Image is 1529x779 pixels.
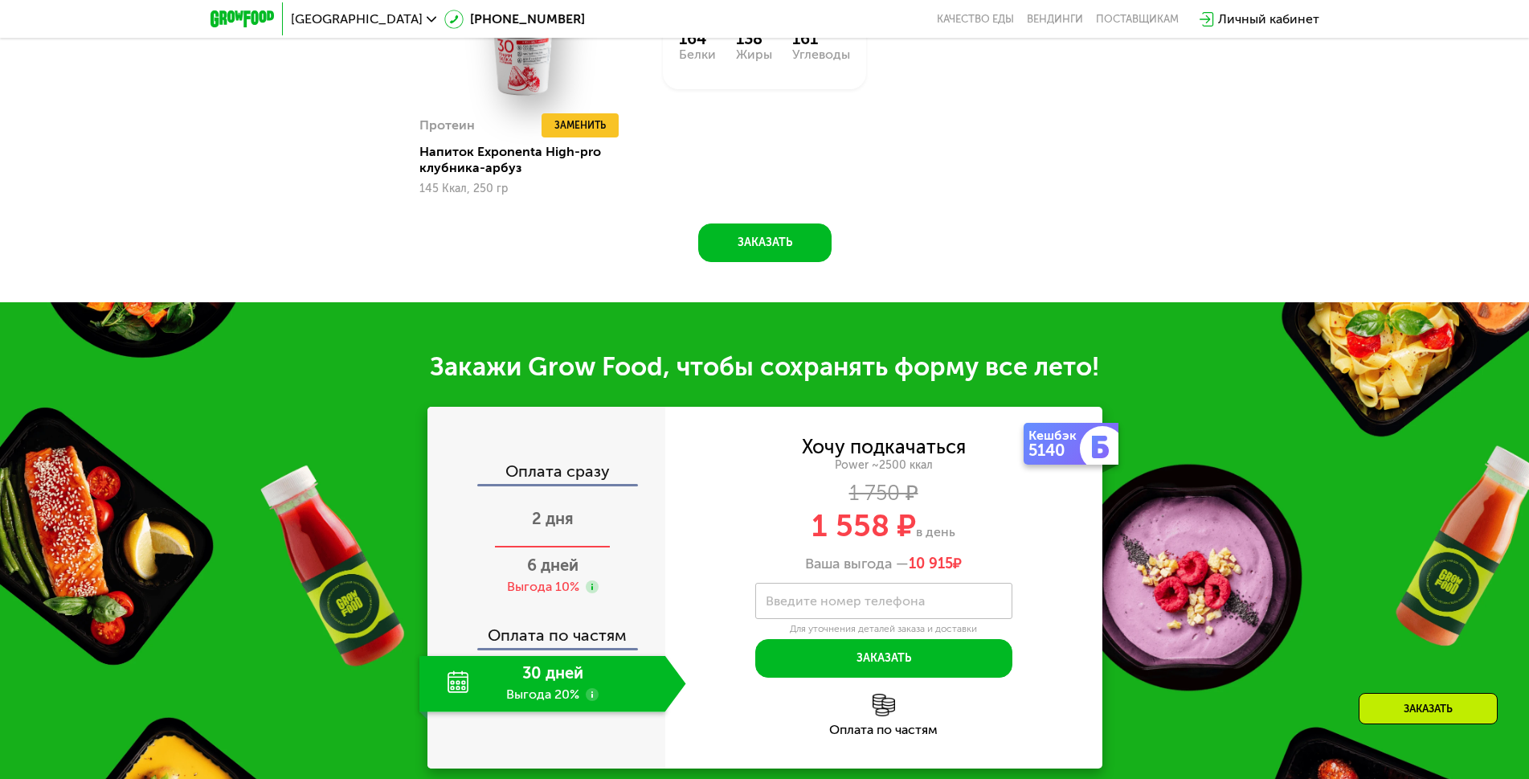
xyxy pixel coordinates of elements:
[419,182,623,195] div: 145 Ккал, 250 гр
[507,578,579,596] div: Выгода 10%
[736,29,772,48] div: 138
[792,48,850,61] div: Углеводы
[429,463,665,484] div: Оплата сразу
[755,639,1012,678] button: Заказать
[802,438,966,456] div: Хочу подкачаться
[542,113,619,137] button: Заменить
[736,48,772,61] div: Жиры
[873,694,895,716] img: l6xcnZfty9opOoJh.png
[665,724,1102,736] div: Оплата по частям
[792,29,850,48] div: 161
[554,117,606,133] span: Заменить
[812,507,916,544] span: 1 558 ₽
[665,458,1102,473] div: Power ~2500 ккал
[532,509,574,528] span: 2 дня
[937,13,1014,26] a: Качество еды
[766,597,925,605] label: Введите номер телефона
[916,524,955,539] span: в день
[1218,10,1319,29] div: Личный кабинет
[429,611,665,648] div: Оплата по частям
[698,223,832,262] button: Заказать
[909,555,953,572] span: 10 915
[1096,13,1179,26] div: поставщикам
[665,556,1102,573] div: Ваша выгода —
[527,556,578,575] span: 6 дней
[419,113,475,137] div: Протеин
[1027,13,1083,26] a: Вендинги
[679,29,716,48] div: 164
[755,623,1012,636] div: Для уточнения деталей заказа и доставки
[1028,429,1083,442] div: Кешбэк
[444,10,585,29] a: [PHONE_NUMBER]
[909,556,962,573] span: ₽
[291,13,423,26] span: [GEOGRAPHIC_DATA]
[1028,442,1083,458] div: 5140
[679,48,716,61] div: Белки
[1359,693,1498,724] div: Заказать
[665,485,1102,502] div: 1 750 ₽
[419,144,636,176] div: Напиток Exponenta High-pro клубника-арбуз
